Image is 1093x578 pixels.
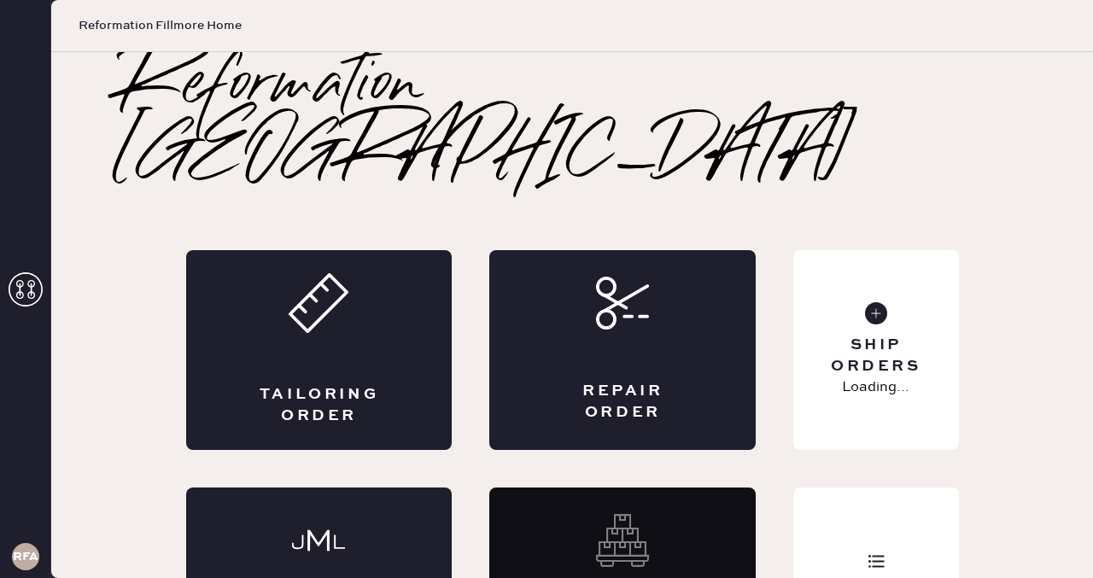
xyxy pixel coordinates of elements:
[842,377,909,398] p: Loading...
[120,52,1025,189] h2: Reformation [GEOGRAPHIC_DATA]
[13,551,38,563] h3: RFA
[807,335,944,377] div: Ship Orders
[79,17,242,34] span: Reformation Fillmore Home
[558,381,687,423] div: Repair Order
[254,384,384,427] div: Tailoring Order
